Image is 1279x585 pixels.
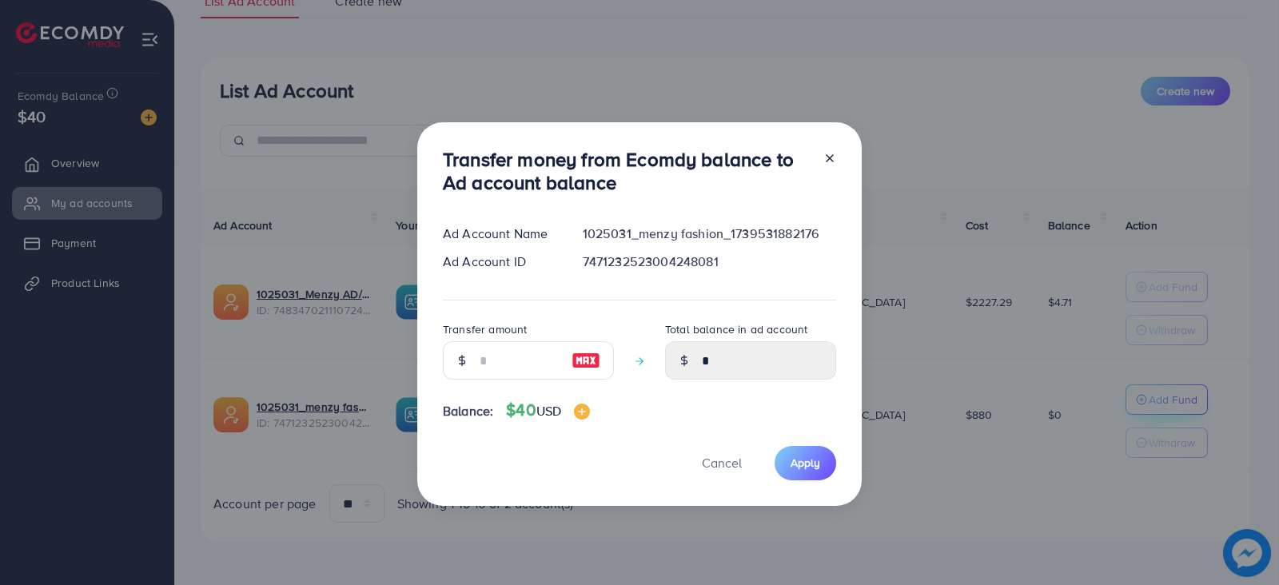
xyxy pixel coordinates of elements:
[430,253,570,271] div: Ad Account ID
[682,446,762,480] button: Cancel
[443,402,493,420] span: Balance:
[430,225,570,243] div: Ad Account Name
[572,351,600,370] img: image
[570,253,849,271] div: 7471232523004248081
[570,225,849,243] div: 1025031_menzy fashion_1739531882176
[443,148,811,194] h3: Transfer money from Ecomdy balance to Ad account balance
[775,446,836,480] button: Apply
[506,400,590,420] h4: $40
[702,454,742,472] span: Cancel
[574,404,590,420] img: image
[665,321,807,337] label: Total balance in ad account
[791,455,820,471] span: Apply
[443,321,527,337] label: Transfer amount
[536,402,561,420] span: USD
